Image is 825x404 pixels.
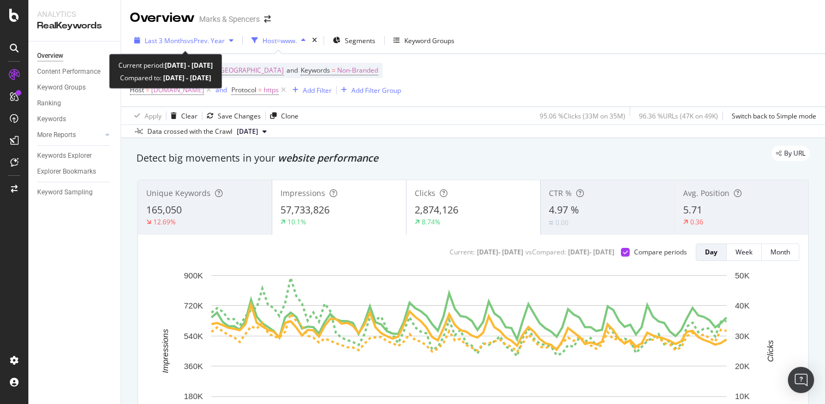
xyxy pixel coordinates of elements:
[37,82,113,93] a: Keyword Groups
[184,391,203,401] text: 180K
[337,63,378,78] span: Non-Branded
[130,85,144,94] span: Host
[218,111,261,121] div: Save Changes
[258,85,262,94] span: =
[145,111,162,121] div: Apply
[422,217,440,227] div: 8.74%
[288,84,332,97] button: Add Filter
[37,50,63,62] div: Overview
[146,188,211,198] span: Unique Keywords
[683,188,730,198] span: Avg. Position
[37,50,113,62] a: Overview
[415,203,458,216] span: 2,874,126
[130,32,238,49] button: Last 3 MonthsvsPrev. Year
[264,82,279,98] span: https
[184,271,203,280] text: 900K
[37,129,102,141] a: More Reports
[639,111,718,121] div: 96.36 % URLs ( 47K on 49K )
[151,82,204,98] span: [DOMAIN_NAME]
[37,166,113,177] a: Explorer Bookmarks
[705,247,718,257] div: Day
[549,188,572,198] span: CTR %
[145,36,187,45] span: Last 3 Months
[199,14,260,25] div: Marks & Spencers
[735,271,750,280] text: 50K
[762,243,799,261] button: Month
[788,367,814,393] div: Open Intercom Messenger
[120,72,211,84] div: Compared to:
[286,66,298,75] span: and
[37,114,113,125] a: Keywords
[696,243,727,261] button: Day
[303,86,332,95] div: Add Filter
[450,247,475,257] div: Current:
[266,107,298,124] button: Clone
[181,111,198,121] div: Clear
[540,111,625,121] div: 95.06 % Clicks ( 33M on 35M )
[165,61,213,70] b: [DATE] - [DATE]
[130,107,162,124] button: Apply
[301,66,330,75] span: Keywords
[634,247,687,257] div: Compare periods
[147,127,232,136] div: Data crossed with the Crawl
[280,188,325,198] span: Impressions
[37,150,92,162] div: Keywords Explorer
[37,187,113,198] a: Keyword Sampling
[568,247,614,257] div: [DATE] - [DATE]
[202,107,261,124] button: Save Changes
[310,35,319,46] div: times
[37,82,86,93] div: Keyword Groups
[37,20,112,32] div: RealKeywords
[549,221,553,224] img: Equal
[184,331,203,341] text: 540K
[166,107,198,124] button: Clear
[683,203,702,216] span: 5.71
[118,59,213,72] div: Current period:
[37,187,93,198] div: Keyword Sampling
[162,73,211,82] b: [DATE] - [DATE]
[328,32,380,49] button: Segments
[184,361,203,371] text: 360K
[37,9,112,20] div: Analytics
[525,247,566,257] div: vs Compared :
[555,218,569,227] div: 0.06
[237,127,258,136] span: 2025 Aug. 23rd
[735,361,750,371] text: 20K
[727,107,816,124] button: Switch back to Simple mode
[281,111,298,121] div: Clone
[37,129,76,141] div: More Reports
[216,85,227,95] button: and
[160,329,170,373] text: Impressions
[37,114,66,125] div: Keywords
[37,98,113,109] a: Ranking
[549,203,579,216] span: 4.97 %
[351,86,401,95] div: Add Filter Group
[415,188,435,198] span: Clicks
[37,98,61,109] div: Ranking
[247,32,310,49] button: Host=www.
[770,247,790,257] div: Month
[727,243,762,261] button: Week
[784,150,805,157] span: By URL
[280,203,330,216] span: 57,733,826
[146,203,182,216] span: 165,050
[37,150,113,162] a: Keywords Explorer
[389,32,459,49] button: Keyword Groups
[345,36,375,45] span: Segments
[288,217,306,227] div: 10.1%
[153,217,176,227] div: 12.69%
[37,166,96,177] div: Explorer Bookmarks
[264,15,271,23] div: arrow-right-arrow-left
[690,217,703,227] div: 0.36
[37,66,113,78] a: Content Performance
[218,63,284,78] span: [GEOGRAPHIC_DATA]
[404,36,455,45] div: Keyword Groups
[184,301,203,310] text: 720K
[216,85,227,94] div: and
[130,9,195,27] div: Overview
[736,247,752,257] div: Week
[772,146,810,161] div: legacy label
[735,331,750,341] text: 30K
[477,247,523,257] div: [DATE] - [DATE]
[262,36,297,45] div: Host=www.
